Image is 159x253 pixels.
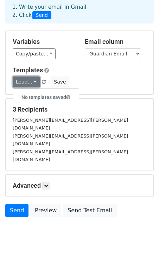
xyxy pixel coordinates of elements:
a: Copy/paste... [13,48,56,59]
h5: Variables [13,38,74,46]
a: Send [5,204,28,217]
small: [PERSON_NAME][EMAIL_ADDRESS][PERSON_NAME][DOMAIN_NAME] [13,118,128,131]
h5: Advanced [13,182,146,189]
span: Send [32,11,51,20]
button: Save [51,76,69,87]
div: 1. Write your email in Gmail 2. Click [7,3,152,19]
h6: No templates saved [13,92,79,103]
iframe: Chat Widget [124,219,159,253]
a: Preview [30,204,61,217]
small: [PERSON_NAME][EMAIL_ADDRESS][PERSON_NAME][DOMAIN_NAME] [13,149,128,162]
a: Load... [13,76,40,87]
h5: Email column [85,38,146,46]
a: Templates [13,66,43,74]
small: [PERSON_NAME][EMAIL_ADDRESS][PERSON_NAME][DOMAIN_NAME] [13,133,128,147]
a: Send Test Email [63,204,116,217]
h5: 3 Recipients [13,106,146,113]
